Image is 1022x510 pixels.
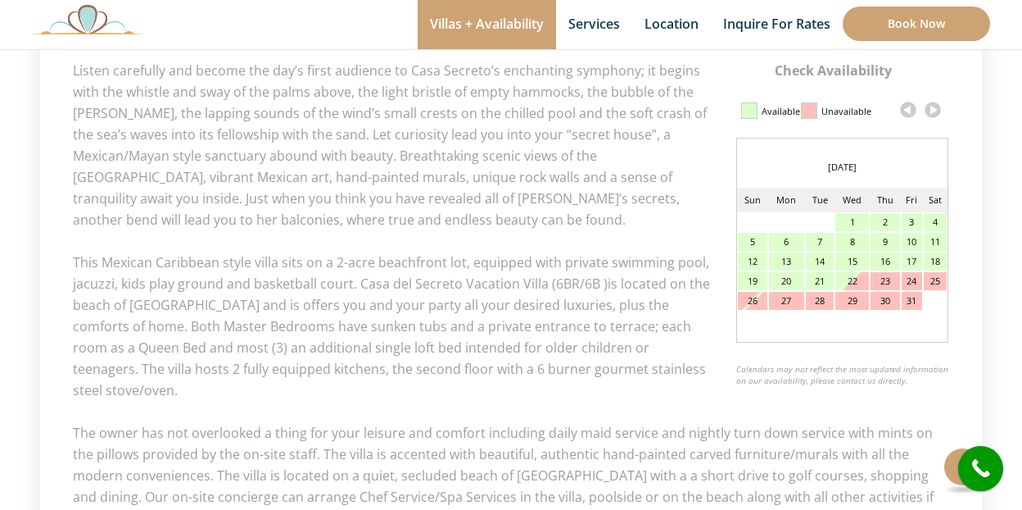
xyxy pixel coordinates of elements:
div: 12 [738,253,767,271]
div: 5 [738,233,767,251]
div: Unavailable [821,98,871,125]
div: 29 [835,292,869,310]
td: Tue [805,188,834,212]
td: Thu [870,188,901,212]
div: 30 [871,292,900,310]
td: Wed [834,188,870,212]
div: 8 [835,233,869,251]
a: call [958,446,1003,491]
td: Sun [737,188,768,212]
div: 7 [806,233,834,251]
div: 23 [871,272,900,290]
td: Mon [768,188,805,212]
div: 14 [806,253,834,271]
div: 31 [902,292,921,310]
div: 1 [835,213,869,231]
div: 25 [924,272,947,290]
div: 3 [902,213,921,231]
div: 24 [902,272,921,290]
div: [DATE] [737,155,947,180]
div: 26 [738,292,767,310]
td: Fri [901,188,922,212]
div: 19 [738,272,767,290]
div: Available [762,98,800,125]
div: 17 [902,253,921,271]
div: 16 [871,253,900,271]
div: 28 [806,292,834,310]
div: 22 [835,272,869,290]
i: call [962,450,999,487]
div: 6 [769,233,804,251]
div: 20 [769,272,804,290]
div: 18 [924,253,947,271]
div: 11 [924,233,947,251]
div: 13 [769,253,804,271]
div: 4 [924,213,947,231]
p: Listen carefully and become the day’s first audience to Casa Secreto’s enchanting symphony; it be... [73,60,949,230]
div: 10 [902,233,921,251]
div: 27 [769,292,804,310]
a: Book Now [843,7,990,41]
div: 9 [871,233,900,251]
div: 2 [871,213,900,231]
td: Sat [923,188,947,212]
img: Awesome Logo [32,4,143,34]
div: 15 [835,253,869,271]
div: 21 [806,272,834,290]
p: This Mexican Caribbean style villa sits on a 2-acre beachfront lot, equipped with private swimmin... [73,252,949,401]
